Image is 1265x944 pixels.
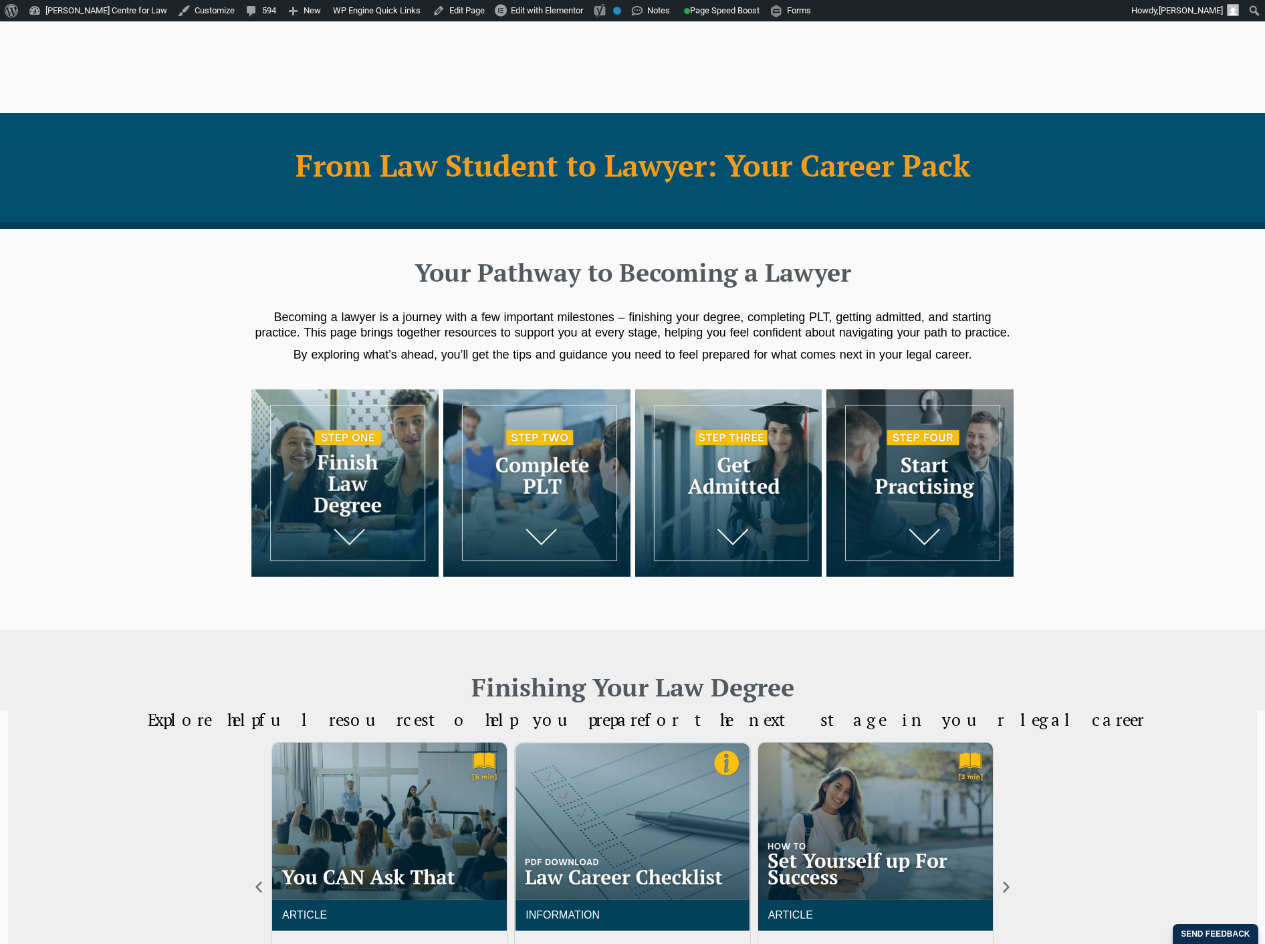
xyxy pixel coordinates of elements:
[294,348,972,361] span: By exploring what’s ahead, you’ll get the tips and guidance you need to feel prepared for what co...
[258,149,1007,182] h1: From Law Student to Lawyer: Your Career Pack
[999,880,1014,894] div: Next slide
[588,709,645,731] span: prepare
[511,5,583,15] span: Edit with Elementor
[429,709,588,731] span: to help you
[255,310,1010,339] span: Becoming a lawyer is a journey with a few important milestones – finishing your degree, completin...
[251,670,1014,704] h2: Finishing Your Law Degree
[1159,5,1223,15] span: [PERSON_NAME]
[282,909,327,921] a: ARTICLE
[526,909,600,921] a: INFORMATION
[251,880,266,894] div: Previous slide
[645,709,1144,731] span: for the next stage in your legal career
[768,909,813,921] a: ARTICLE
[148,709,429,731] span: Explore helpful resources
[613,7,621,15] div: No index
[258,256,1007,289] h2: Your Pathway to Becoming a Lawyer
